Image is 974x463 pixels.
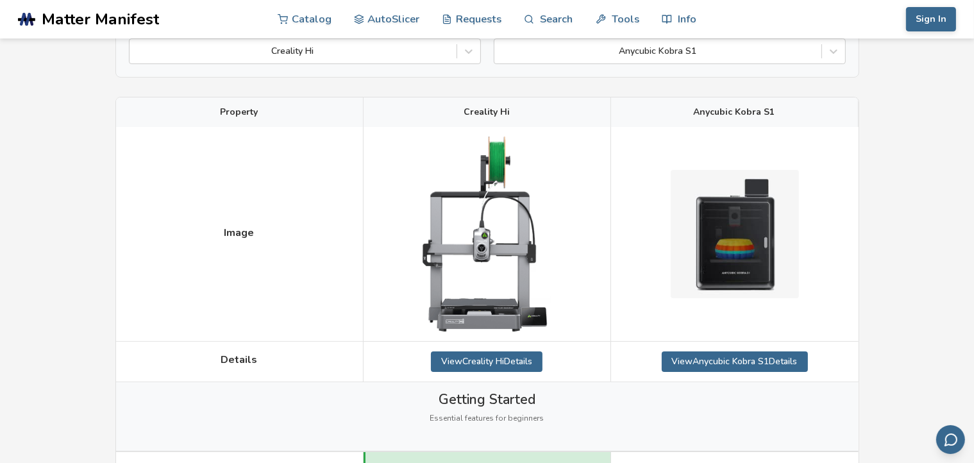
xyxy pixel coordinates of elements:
input: Creality Hi [136,46,139,56]
span: Matter Manifest [42,10,159,28]
span: Details [221,354,258,366]
span: Image [224,227,255,239]
button: Sign In [906,7,956,31]
span: Essential features for beginners [430,414,544,423]
img: Creality Hi [423,137,551,331]
a: ViewAnycubic Kobra S1Details [662,351,808,372]
span: Getting Started [439,392,535,407]
span: Property [221,107,258,117]
button: Send feedback via email [936,425,965,454]
input: Anycubic Kobra S1 [501,46,503,56]
img: Anycubic Kobra S1 [671,170,799,298]
span: Anycubic Kobra S1 [694,107,775,117]
a: ViewCreality HiDetails [431,351,542,372]
span: Creality Hi [464,107,510,117]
